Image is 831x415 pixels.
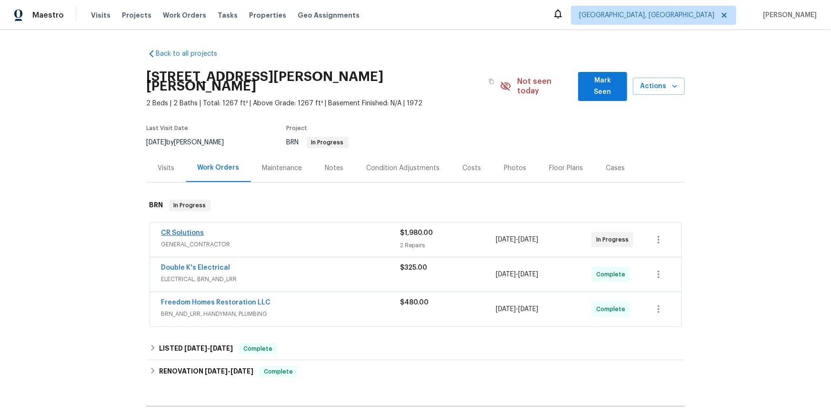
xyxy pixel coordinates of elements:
[147,337,685,360] div: LISTED [DATE]-[DATE]Complete
[161,274,400,284] span: ELECTRICAL, BRN_AND_LRR
[463,163,481,173] div: Costs
[147,139,167,146] span: [DATE]
[596,270,629,279] span: Complete
[161,230,204,236] a: CR Solutions
[298,10,360,20] span: Geo Assignments
[240,344,276,354] span: Complete
[122,10,151,20] span: Projects
[578,72,627,101] button: Mark Seen
[579,10,714,20] span: [GEOGRAPHIC_DATA], [GEOGRAPHIC_DATA]
[496,270,538,279] span: -
[287,139,349,146] span: BRN
[367,163,440,173] div: Condition Adjustments
[325,163,344,173] div: Notes
[150,200,163,211] h6: BRN
[249,10,286,20] span: Properties
[496,235,538,244] span: -
[400,230,433,236] span: $1,980.00
[606,163,625,173] div: Cases
[205,368,253,375] span: -
[91,10,110,20] span: Visits
[518,306,538,313] span: [DATE]
[147,125,189,131] span: Last Visit Date
[161,264,230,271] a: Double K's Electrical
[32,10,64,20] span: Maestro
[161,240,400,249] span: GENERAL_CONTRACTOR
[184,345,233,352] span: -
[596,235,632,244] span: In Progress
[483,73,500,90] button: Copy Address
[159,366,253,377] h6: RENOVATION
[158,163,175,173] div: Visits
[147,137,236,148] div: by [PERSON_NAME]
[496,306,516,313] span: [DATE]
[308,140,348,145] span: In Progress
[161,309,400,319] span: BRN_AND_LRR, HANDYMAN, PLUMBING
[198,163,240,172] div: Work Orders
[400,264,428,271] span: $325.00
[633,78,684,95] button: Actions
[184,345,207,352] span: [DATE]
[504,163,527,173] div: Photos
[161,299,271,306] a: Freedom Homes Restoration LLC
[759,10,817,20] span: [PERSON_NAME]
[262,163,302,173] div: Maintenance
[641,81,677,92] span: Actions
[517,77,572,96] span: Not seen today
[159,343,233,354] h6: LISTED
[218,12,238,19] span: Tasks
[586,75,620,98] span: Mark Seen
[496,304,538,314] span: -
[518,271,538,278] span: [DATE]
[230,368,253,375] span: [DATE]
[147,360,685,383] div: RENOVATION [DATE]-[DATE]Complete
[205,368,228,375] span: [DATE]
[400,299,429,306] span: $480.00
[287,125,308,131] span: Project
[496,236,516,243] span: [DATE]
[147,72,483,91] h2: [STREET_ADDRESS][PERSON_NAME][PERSON_NAME]
[170,201,210,210] span: In Progress
[147,99,501,108] span: 2 Beds | 2 Baths | Total: 1267 ft² | Above Grade: 1267 ft² | Basement Finished: N/A | 1972
[400,241,496,250] div: 2 Repairs
[596,304,629,314] span: Complete
[260,367,297,376] span: Complete
[210,345,233,352] span: [DATE]
[496,271,516,278] span: [DATE]
[550,163,583,173] div: Floor Plans
[518,236,538,243] span: [DATE]
[147,190,685,221] div: BRN In Progress
[147,49,238,59] a: Back to all projects
[163,10,206,20] span: Work Orders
